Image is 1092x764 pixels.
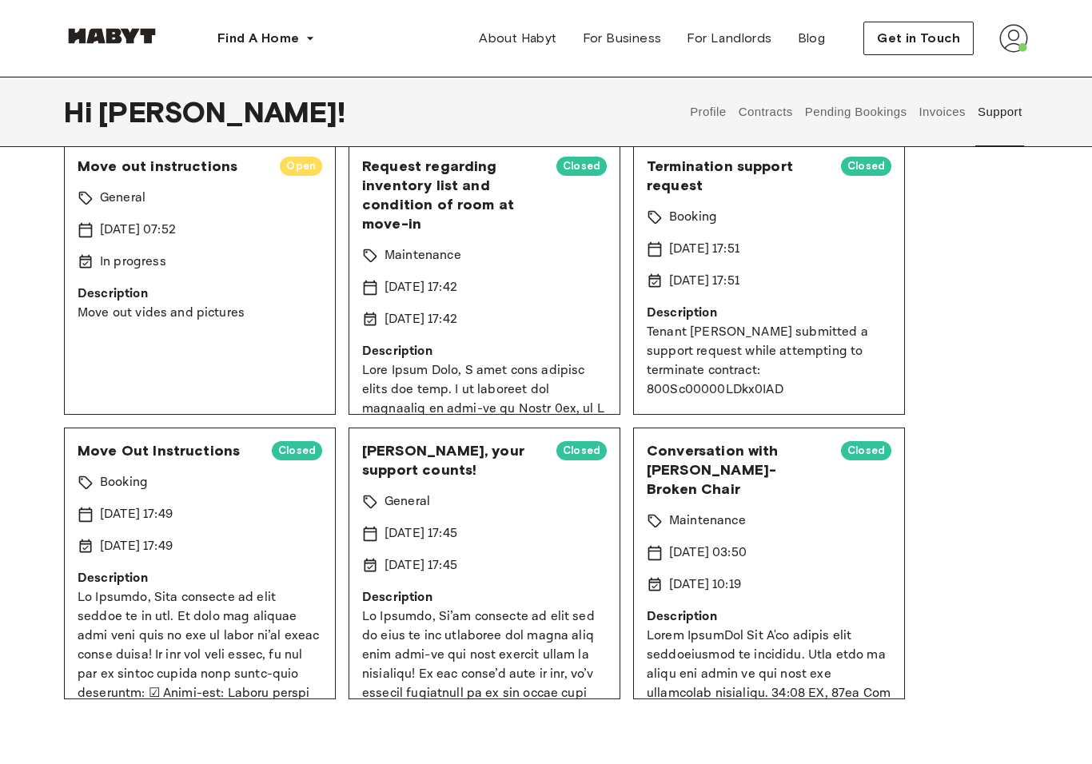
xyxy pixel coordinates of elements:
[688,77,729,147] button: Profile
[917,77,967,147] button: Invoices
[64,95,98,129] span: Hi
[362,441,544,479] span: [PERSON_NAME], your support counts!
[975,77,1024,147] button: Support
[556,158,607,174] span: Closed
[362,157,544,233] span: Request regarding inventory list and condition of room at move-in
[583,29,662,48] span: For Business
[78,157,267,176] span: Move out instructions
[647,607,891,627] p: Description
[64,28,160,44] img: Habyt
[999,24,1028,53] img: avatar
[687,29,771,48] span: For Landlords
[100,473,148,492] p: Booking
[841,158,891,174] span: Closed
[570,22,675,54] a: For Business
[803,77,909,147] button: Pending Bookings
[272,443,322,459] span: Closed
[669,272,739,291] p: [DATE] 17:51
[78,304,322,323] p: Move out vides and pictures
[362,588,607,607] p: Description
[280,158,322,174] span: Open
[385,556,457,575] p: [DATE] 17:45
[798,29,826,48] span: Blog
[669,575,741,595] p: [DATE] 10:19
[556,443,607,459] span: Closed
[100,505,173,524] p: [DATE] 17:49
[877,29,960,48] span: Get in Touch
[385,246,461,265] p: Maintenance
[479,29,556,48] span: About Habyt
[385,278,457,297] p: [DATE] 17:42
[100,537,173,556] p: [DATE] 17:49
[100,189,145,208] p: General
[100,221,176,240] p: [DATE] 07:52
[674,22,784,54] a: For Landlords
[647,323,891,400] p: Tenant [PERSON_NAME] submitted a support request while attempting to terminate contract: 800Sc000...
[78,285,322,304] p: Description
[863,22,974,55] button: Get in Touch
[385,524,457,543] p: [DATE] 17:45
[669,208,717,227] p: Booking
[647,441,828,499] span: Conversation with [PERSON_NAME]- Broken Chair
[841,443,891,459] span: Closed
[647,157,828,195] span: Termination support request
[362,342,607,361] p: Description
[669,511,746,531] p: Maintenance
[78,441,259,460] span: Move Out Instructions
[98,95,345,129] span: [PERSON_NAME] !
[647,304,891,323] p: Description
[669,240,739,259] p: [DATE] 17:51
[736,77,795,147] button: Contracts
[205,22,328,54] button: Find A Home
[217,29,299,48] span: Find A Home
[78,569,322,588] p: Description
[785,22,839,54] a: Blog
[684,77,1028,147] div: user profile tabs
[466,22,569,54] a: About Habyt
[385,492,430,511] p: General
[669,543,747,563] p: [DATE] 03:50
[385,310,457,329] p: [DATE] 17:42
[100,253,166,272] p: In progress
